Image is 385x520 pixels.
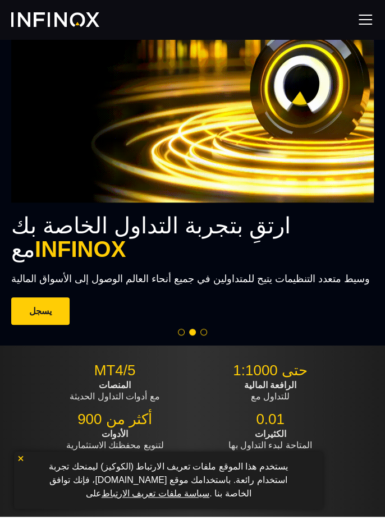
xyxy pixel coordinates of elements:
font: الرافعة المالية [244,380,296,390]
font: الخاصة بنا . [209,489,251,498]
font: الكثيرات [255,429,286,439]
font: أكثر من 900 [77,411,152,427]
font: 0.01 [256,411,285,427]
font: INFINOX [35,237,126,261]
font: MT4/5 [94,362,136,379]
font: لتنويع محفظتك الاستثمارية [66,440,164,450]
span: Go to slide 2 [189,329,196,335]
a: يسجل [11,297,70,325]
span: Go to slide 3 [200,329,207,335]
img: أيقونة الإغلاق الصفراء [17,454,25,462]
font: وسيط متعدد التنظيمات يتيح للمتداولين في جميع أنحاء العالم الوصول إلى الأسواق المالية [11,273,370,284]
span: Go to slide 1 [178,329,185,335]
font: الأدوات [102,429,128,439]
a: سياسة ملفات تعريف الارتباط [102,489,209,498]
font: ارتقِ بتجربة التداول الخاصة بك مع [11,213,290,261]
font: حتى 1:1000 [233,362,308,379]
font: يستخدم هذا الموقع ملفات تعريف الارتباط (الكوكيز) ليمنحك تجربة استخدام رائعة. باستخدامك موقع [DOMA... [49,462,287,498]
font: للتداول مع [251,392,290,401]
font: المنصات [99,380,131,390]
font: مع أدوات التداول الحديثة [70,392,159,401]
font: المتاحة لبدء التداول بها [228,440,311,450]
font: يسجل [29,306,52,316]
